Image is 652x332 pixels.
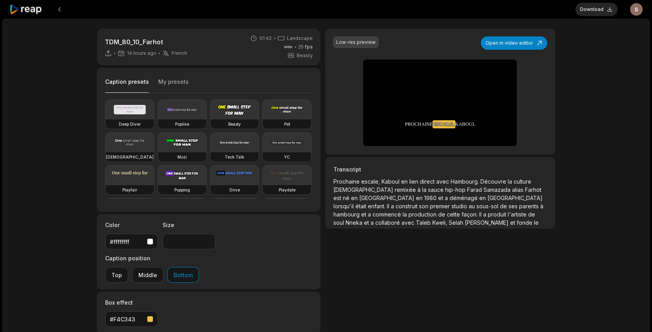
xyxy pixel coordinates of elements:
[284,121,290,127] h3: Pet
[534,219,539,226] span: le
[401,219,416,226] span: avec
[305,44,313,50] span: fps
[528,211,535,218] span: de
[409,178,420,185] span: lien
[509,203,519,209] span: ses
[432,219,449,226] span: Kweli,
[175,121,189,127] h3: Popline
[436,178,451,185] span: avec
[408,211,438,218] span: production
[355,203,368,209] span: était
[105,298,158,307] label: Box effect
[167,267,199,283] button: Bottom
[105,37,187,47] p: TDM_80_10_Farhot
[284,154,290,160] h3: YC
[395,186,417,193] span: remixée
[488,211,508,218] span: produit
[469,203,500,209] span: au sous-sol
[417,186,422,193] span: à
[420,178,436,185] span: direct
[510,219,517,226] span: et
[368,211,373,218] span: a
[228,121,241,127] h3: Beasty
[424,195,438,201] span: 1980
[333,203,355,209] span: lorsqu'il
[364,219,371,226] span: et
[465,219,510,226] span: [PERSON_NAME]
[428,186,445,193] span: sauce
[158,78,189,93] button: My presets
[445,195,450,201] span: a
[479,211,483,218] span: Il
[279,187,296,193] h3: Playdate
[163,221,215,229] label: Size
[260,35,272,42] span: 01:42
[481,36,547,50] button: Open in video editor
[430,203,451,209] span: premier
[298,43,313,51] span: 25
[110,238,144,246] div: #ffffffff
[525,186,541,193] span: Farhot
[445,186,467,193] span: hip-hop
[479,195,487,201] span: en
[225,154,244,160] h3: Tech Talk
[127,50,156,56] span: 14 hours ago
[351,195,359,201] span: en
[229,187,240,193] h3: Drive
[396,203,419,209] span: construit
[132,267,163,283] button: Middle
[512,186,525,193] span: alias
[105,234,158,249] button: #ffffffff
[105,221,158,229] label: Color
[387,203,391,209] span: Il
[287,35,313,42] span: Landscape
[343,195,351,201] span: né
[540,203,543,209] span: à
[336,39,376,46] div: Low-res preview
[462,211,479,218] span: façon.
[480,178,508,185] span: Découvre
[438,195,445,201] span: et
[346,219,364,226] span: Nneka
[438,211,447,218] span: de
[517,219,534,226] span: fonde
[333,186,395,193] span: [DEMOGRAPHIC_DATA]
[368,203,387,209] span: enfant.
[119,121,141,127] h3: Deep Diver
[401,178,409,185] span: en
[333,219,346,226] span: soul
[105,78,149,93] button: Caption presets
[467,186,484,193] span: Farad
[519,203,540,209] span: parents
[110,315,144,323] div: #F4C343
[361,211,368,218] span: et
[174,187,190,193] h3: Popping
[451,178,480,185] span: Hambourg.
[416,195,424,201] span: en
[105,254,199,262] label: Caption position
[416,219,432,226] span: Taleb
[450,195,479,201] span: déménagé
[105,267,128,283] button: Top
[371,219,375,226] span: a
[373,211,403,218] span: commencé
[500,203,509,209] span: de
[177,154,187,160] h3: Mozi
[391,203,396,209] span: a
[514,178,531,185] span: culture
[106,154,154,160] h3: [DEMOGRAPHIC_DATA]
[508,178,514,185] span: la
[361,178,382,185] span: escale,
[297,52,313,59] span: Beasty
[575,3,618,16] button: Download
[403,211,408,218] span: la
[333,211,361,218] span: hambourg
[419,203,430,209] span: son
[333,178,361,185] span: Prochaine
[484,186,512,193] span: Samazada
[487,195,543,201] span: [GEOGRAPHIC_DATA]
[172,50,187,56] span: French
[122,187,137,193] h3: Playfair
[359,195,416,201] span: [GEOGRAPHIC_DATA]
[508,211,528,218] span: l'artiste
